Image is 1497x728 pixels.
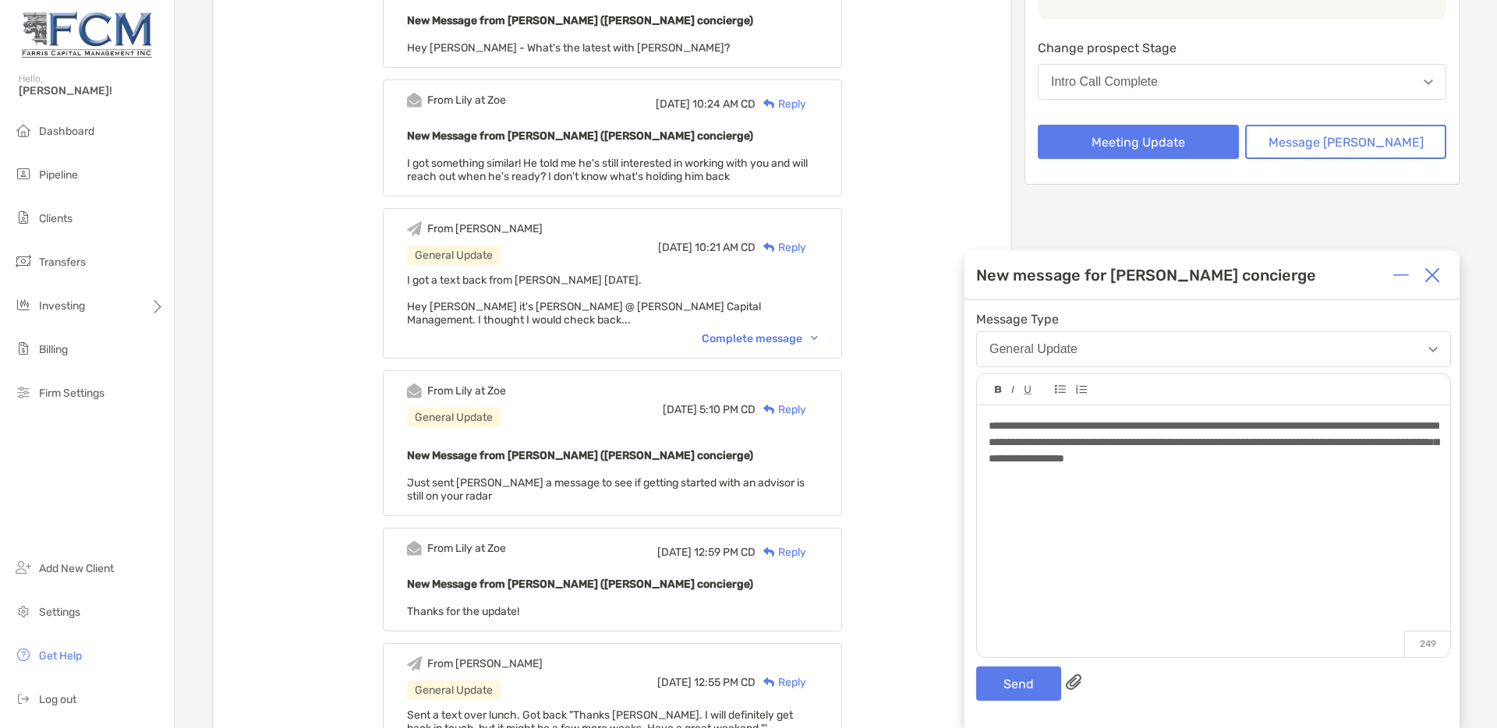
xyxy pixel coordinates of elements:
[694,676,756,689] span: 12:55 PM CD
[14,164,33,183] img: pipeline icon
[19,6,155,62] img: Zoe Logo
[407,14,753,27] b: New Message from [PERSON_NAME] ([PERSON_NAME] concierge)
[1038,125,1239,159] button: Meeting Update
[39,562,114,575] span: Add New Client
[407,129,753,143] b: New Message from [PERSON_NAME] ([PERSON_NAME] concierge)
[39,606,80,619] span: Settings
[663,403,697,416] span: [DATE]
[658,241,692,254] span: [DATE]
[1404,631,1450,657] p: 249
[19,84,165,97] span: [PERSON_NAME]!
[14,121,33,140] img: dashboard icon
[1424,267,1440,283] img: Close
[656,97,690,111] span: [DATE]
[763,547,775,557] img: Reply icon
[811,336,818,341] img: Chevron icon
[1424,80,1433,85] img: Open dropdown arrow
[407,605,519,618] span: Thanks for the update!
[1024,386,1032,394] img: Editor control icon
[1066,674,1081,690] img: paperclip attachments
[1428,347,1438,352] img: Open dropdown arrow
[39,256,86,269] span: Transfers
[39,168,78,182] span: Pipeline
[763,242,775,253] img: Reply icon
[1038,64,1446,100] button: Intro Call Complete
[1245,125,1446,159] button: Message [PERSON_NAME]
[14,645,33,664] img: get-help icon
[407,578,753,591] b: New Message from [PERSON_NAME] ([PERSON_NAME] concierge)
[427,94,506,107] div: From Lily at Zoe
[14,339,33,358] img: billing icon
[763,677,775,687] img: Reply icon
[976,331,1451,367] button: General Update
[427,542,506,555] div: From Lily at Zoe
[407,680,501,700] div: General Update
[694,546,756,559] span: 12:59 PM CD
[702,332,818,345] div: Complete message
[407,383,422,398] img: Event icon
[763,99,775,109] img: Reply icon
[407,246,501,265] div: General Update
[407,541,422,556] img: Event icon
[407,274,761,327] span: I got a text back from [PERSON_NAME] [DATE]. Hey [PERSON_NAME] it's [PERSON_NAME] @ [PERSON_NAME]...
[657,546,692,559] span: [DATE]
[1055,385,1066,394] img: Editor control icon
[407,157,808,183] span: I got something similar! He told me he's still interested in working with you and will reach out ...
[692,97,756,111] span: 10:24 AM CD
[756,239,806,256] div: Reply
[427,657,543,670] div: From [PERSON_NAME]
[14,252,33,270] img: transfers icon
[14,602,33,620] img: settings icon
[756,544,806,560] div: Reply
[39,387,104,400] span: Firm Settings
[407,449,753,462] b: New Message from [PERSON_NAME] ([PERSON_NAME] concierge)
[39,212,73,225] span: Clients
[39,649,82,663] span: Get Help
[14,383,33,401] img: firm-settings icon
[407,41,730,55] span: Hey [PERSON_NAME] - What's the latest with [PERSON_NAME]?
[756,401,806,418] div: Reply
[657,676,692,689] span: [DATE]
[39,125,94,138] span: Dashboard
[976,666,1061,701] button: Send
[427,222,543,235] div: From [PERSON_NAME]
[407,221,422,236] img: Event icon
[976,266,1316,284] div: New message for [PERSON_NAME] concierge
[39,693,76,706] span: Log out
[1393,267,1409,283] img: Expand or collapse
[407,93,422,108] img: Event icon
[1011,386,1014,394] img: Editor control icon
[695,241,756,254] span: 10:21 AM CD
[763,405,775,415] img: Reply icon
[14,689,33,708] img: logout icon
[14,558,33,577] img: add_new_client icon
[976,312,1451,327] span: Message Type
[1038,38,1446,58] p: Change prospect Stage
[14,208,33,227] img: clients icon
[39,343,68,356] span: Billing
[427,384,506,398] div: From Lily at Zoe
[756,96,806,112] div: Reply
[989,342,1078,356] div: General Update
[14,295,33,314] img: investing icon
[995,386,1002,394] img: Editor control icon
[407,408,501,427] div: General Update
[756,674,806,691] div: Reply
[407,656,422,671] img: Event icon
[39,299,85,313] span: Investing
[1051,75,1158,89] div: Intro Call Complete
[699,403,756,416] span: 5:10 PM CD
[1075,385,1087,394] img: Editor control icon
[407,476,805,503] span: Just sent [PERSON_NAME] a message to see if getting started with an advisor is still on your radar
